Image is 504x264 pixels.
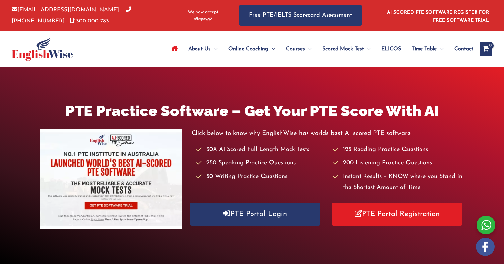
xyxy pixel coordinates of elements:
a: Free PTE/IELTS Scorecard Assessment [239,5,362,26]
li: Instant Results – KNOW where you Stand in the Shortest Amount of Time [333,171,464,194]
nav: Site Navigation: Main Menu [166,37,473,61]
a: Time TableMenu Toggle [406,37,449,61]
a: CoursesMenu Toggle [281,37,317,61]
li: 30X AI Scored Full Length Mock Tests [196,144,327,155]
a: [PHONE_NUMBER] [12,7,131,23]
li: 50 Writing Practice Questions [196,171,327,182]
img: cropped-ew-logo [12,37,73,61]
li: 125 Reading Practice Questions [333,144,464,155]
li: 250 Speaking Practice Questions [196,158,327,169]
span: Menu Toggle [437,37,444,61]
span: Menu Toggle [364,37,371,61]
span: Menu Toggle [305,37,312,61]
li: 200 Listening Practice Questions [333,158,464,169]
img: Afterpay-Logo [194,17,212,21]
a: 1300 000 783 [70,18,109,24]
a: ELICOS [376,37,406,61]
span: Online Coaching [228,37,268,61]
a: View Shopping Cart, empty [480,42,492,56]
span: Menu Toggle [268,37,275,61]
span: Courses [286,37,305,61]
a: Scored Mock TestMenu Toggle [317,37,376,61]
span: Menu Toggle [211,37,218,61]
a: About UsMenu Toggle [183,37,223,61]
span: We now accept [188,9,218,16]
img: white-facebook.png [476,238,495,256]
a: Online CoachingMenu Toggle [223,37,281,61]
span: About Us [188,37,211,61]
span: ELICOS [381,37,401,61]
a: PTE Portal Login [190,203,320,226]
span: Scored Mock Test [322,37,364,61]
aside: Header Widget 1 [383,5,492,26]
span: Contact [454,37,473,61]
a: AI SCORED PTE SOFTWARE REGISTER FOR FREE SOFTWARE TRIAL [387,10,489,23]
h1: PTE Practice Software – Get Your PTE Score With AI [40,101,464,121]
span: Time Table [412,37,437,61]
p: Click below to know why EnglishWise has worlds best AI scored PTE software [192,128,464,139]
img: pte-institute-main [40,129,182,229]
a: [EMAIL_ADDRESS][DOMAIN_NAME] [12,7,119,13]
a: PTE Portal Registration [332,203,462,226]
a: Contact [449,37,473,61]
